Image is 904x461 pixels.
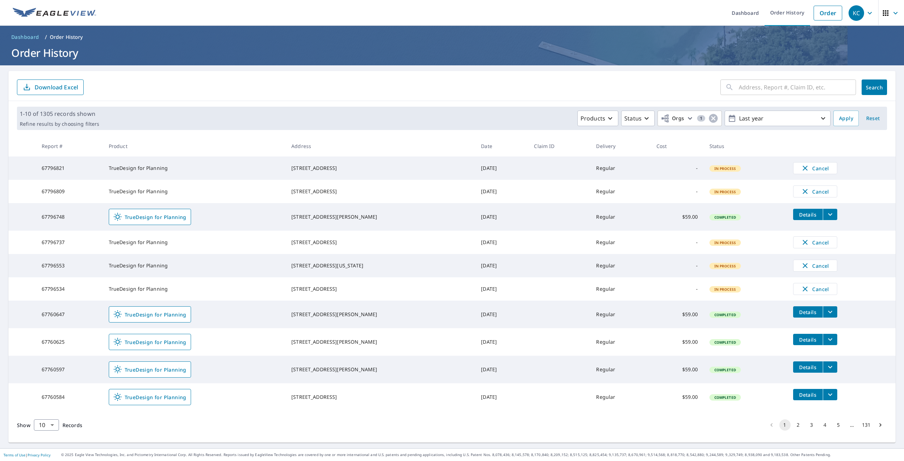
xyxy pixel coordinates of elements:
[45,33,47,41] li: /
[710,264,741,268] span: In Process
[797,391,819,398] span: Details
[797,336,819,343] span: Details
[651,301,704,328] td: $59.00
[581,114,605,123] p: Products
[475,231,528,254] td: [DATE]
[113,393,186,401] span: TrueDesign for Planning
[864,114,881,123] span: Reset
[291,213,470,220] div: [STREET_ADDRESS][PERSON_NAME]
[103,231,286,254] td: TrueDesign for Planning
[291,394,470,401] div: [STREET_ADDRESS]
[839,114,853,123] span: Apply
[797,211,819,218] span: Details
[793,283,837,295] button: Cancel
[13,8,96,18] img: EV Logo
[590,383,650,411] td: Regular
[710,240,741,245] span: In Process
[793,361,823,373] button: detailsBtn-67760597
[801,238,830,247] span: Cancel
[823,334,837,345] button: filesDropdownBtn-67760625
[823,209,837,220] button: filesDropdownBtn-67796748
[109,361,191,378] a: TrueDesign for Planning
[590,254,650,277] td: Regular
[867,84,881,91] span: Search
[36,231,103,254] td: 67796737
[109,334,191,350] a: TrueDesign for Planning
[793,306,823,318] button: detailsBtn-67760647
[801,285,830,293] span: Cancel
[36,277,103,301] td: 67796534
[528,136,590,156] th: Claim ID
[475,254,528,277] td: [DATE]
[793,419,804,431] button: Go to page 2
[875,419,886,431] button: Go to next page
[697,116,705,121] span: 1
[17,422,30,429] span: Show
[651,180,704,203] td: -
[291,165,470,172] div: [STREET_ADDRESS]
[103,136,286,156] th: Product
[823,389,837,400] button: filesDropdownBtn-67760584
[291,338,470,345] div: [STREET_ADDRESS][PERSON_NAME]
[651,254,704,277] td: -
[590,203,650,231] td: Regular
[704,136,787,156] th: Status
[793,389,823,400] button: detailsBtn-67760584
[113,365,186,374] span: TrueDesign for Planning
[475,277,528,301] td: [DATE]
[590,328,650,356] td: Regular
[475,203,528,231] td: [DATE]
[36,356,103,383] td: 67760597
[61,452,900,457] p: © 2025 Eagle View Technologies, Inc. and Pictometry International Corp. All Rights Reserved. Repo...
[590,180,650,203] td: Regular
[8,31,896,43] nav: breadcrumb
[860,419,873,431] button: Go to page 131
[36,328,103,356] td: 67760625
[36,383,103,411] td: 67760584
[36,203,103,231] td: 67796748
[590,136,650,156] th: Delivery
[8,46,896,60] h1: Order History
[4,453,25,457] a: Terms of Use
[651,136,704,156] th: Cost
[765,419,887,431] nav: pagination navigation
[793,209,823,220] button: detailsBtn-67796748
[34,419,59,431] div: Show 10 records
[475,301,528,328] td: [DATE]
[801,164,830,172] span: Cancel
[36,136,103,156] th: Report #
[34,415,59,435] div: 10
[291,239,470,246] div: [STREET_ADDRESS]
[36,301,103,328] td: 67760647
[651,156,704,180] td: -
[8,31,42,43] a: Dashboard
[291,285,470,292] div: [STREET_ADDRESS]
[710,395,740,400] span: Completed
[63,422,82,429] span: Records
[624,114,642,123] p: Status
[590,277,650,301] td: Regular
[475,383,528,411] td: [DATE]
[814,6,842,20] a: Order
[793,185,837,197] button: Cancel
[113,310,186,319] span: TrueDesign for Planning
[739,77,856,97] input: Address, Report #, Claim ID, etc.
[710,340,740,345] span: Completed
[797,309,819,315] span: Details
[710,312,740,317] span: Completed
[103,254,286,277] td: TrueDesign for Planning
[710,166,741,171] span: In Process
[103,156,286,180] td: TrueDesign for Planning
[590,301,650,328] td: Regular
[621,111,655,126] button: Status
[20,121,99,127] p: Refine results by choosing filters
[658,111,722,126] button: Orgs1
[36,180,103,203] td: 67796809
[103,277,286,301] td: TrueDesign for Planning
[35,83,78,91] p: Download Excel
[833,111,859,126] button: Apply
[4,453,50,457] p: |
[475,328,528,356] td: [DATE]
[806,419,817,431] button: Go to page 3
[109,209,191,225] a: TrueDesign for Planning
